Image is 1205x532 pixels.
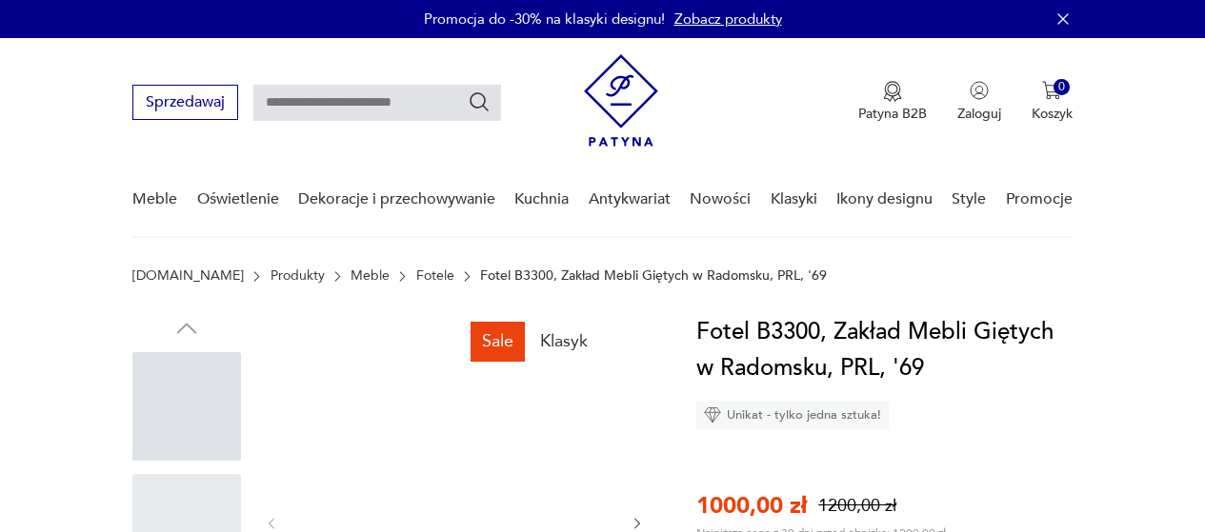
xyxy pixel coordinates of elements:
[480,268,827,284] p: Fotel B3300, Zakład Mebli Giętych w Radomsku, PRL, '69
[690,163,751,236] a: Nowości
[132,85,238,120] button: Sprzedawaj
[132,268,244,284] a: [DOMAIN_NAME]
[584,54,658,147] img: Patyna - sklep z meblami i dekoracjami vintage
[1032,81,1073,123] button: 0Koszyk
[271,268,325,284] a: Produkty
[771,163,817,236] a: Klasyki
[529,322,599,362] div: Klasyk
[351,268,390,284] a: Meble
[197,163,279,236] a: Oświetlenie
[424,10,665,29] p: Promocja do -30% na klasyki designu!
[1006,163,1073,236] a: Promocje
[836,163,933,236] a: Ikony designu
[696,401,889,429] div: Unikat - tylko jedna sztuka!
[674,10,782,29] a: Zobacz produkty
[883,81,902,102] img: Ikona medalu
[858,105,927,123] p: Patyna B2B
[970,81,989,100] img: Ikonka użytkownika
[704,406,721,424] img: Ikona diamentu
[589,163,671,236] a: Antykwariat
[416,268,454,284] a: Fotele
[858,81,927,123] a: Ikona medaluPatyna B2B
[514,163,569,236] a: Kuchnia
[696,490,807,522] p: 1000,00 zł
[957,105,1001,123] p: Zaloguj
[1054,79,1070,95] div: 0
[696,314,1073,386] h1: Fotel B3300, Zakład Mebli Giętych w Radomsku, PRL, '69
[132,97,238,110] a: Sprzedawaj
[132,163,177,236] a: Meble
[957,81,1001,123] button: Zaloguj
[471,322,525,362] div: Sale
[858,81,927,123] button: Patyna B2B
[1042,81,1061,100] img: Ikona koszyka
[818,494,896,518] p: 1200,00 zł
[1032,105,1073,123] p: Koszyk
[952,163,986,236] a: Style
[468,90,491,113] button: Szukaj
[298,163,495,236] a: Dekoracje i przechowywanie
